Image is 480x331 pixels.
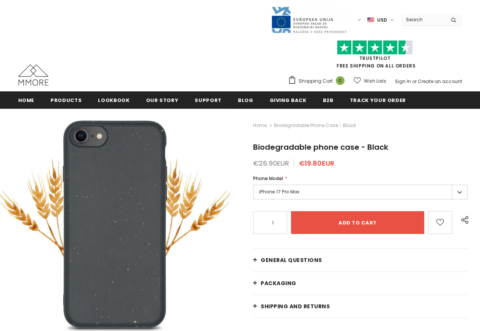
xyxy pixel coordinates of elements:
[50,91,82,108] a: Products
[146,97,179,104] span: Our Story
[288,44,462,69] span: FREE SHIPPING ON ALL ORDERS
[261,279,296,287] span: PACKAGING
[253,249,467,271] a: General Questions
[253,185,467,199] label: iPhone 17 Pro Max
[270,97,307,104] span: Giving back
[195,97,222,104] span: support
[288,75,348,87] a: Shopping Cart 0
[354,74,386,88] a: Wish Lists
[50,97,82,104] span: Products
[261,256,322,264] span: General Questions
[195,91,222,108] a: support
[337,40,413,55] img: Trust Pilot Stars
[271,6,347,34] img: Javni Razpis
[98,91,129,108] a: Lookbook
[418,78,462,85] a: Create an account
[18,97,35,104] span: Home
[238,91,253,108] a: Blog
[98,97,129,104] span: Lookbook
[274,121,356,130] span: Biodegradable phone case - Black
[395,78,411,85] a: Sign In
[364,77,386,85] span: Wish Lists
[253,121,267,130] a: Home
[323,91,334,108] a: B2B
[367,17,374,23] img: USD
[253,175,283,182] span: Phone Model
[359,55,391,61] a: Trustpilot
[253,295,467,318] a: Shipping and returns
[350,91,406,108] a: Track your order
[18,64,49,86] img: MMORE Cases
[238,97,253,104] span: Blog
[350,97,406,104] span: Track your order
[253,158,289,168] span: €26.90EUR
[270,91,307,108] a: Giving back
[291,211,424,234] input: Add to cart
[253,272,467,295] a: PACKAGING
[299,77,333,85] span: Shopping Cart
[261,303,330,310] span: Shipping and returns
[271,16,347,23] a: Javni Razpis
[336,76,345,85] span: 0
[253,142,388,152] span: Biodegradable phone case - Black
[18,91,35,108] a: Home
[377,16,387,24] span: USD
[299,158,334,168] span: €19.80EUR
[146,91,179,108] a: Our Story
[401,14,445,25] input: Search Site
[412,78,417,85] span: or
[323,97,334,104] span: B2B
